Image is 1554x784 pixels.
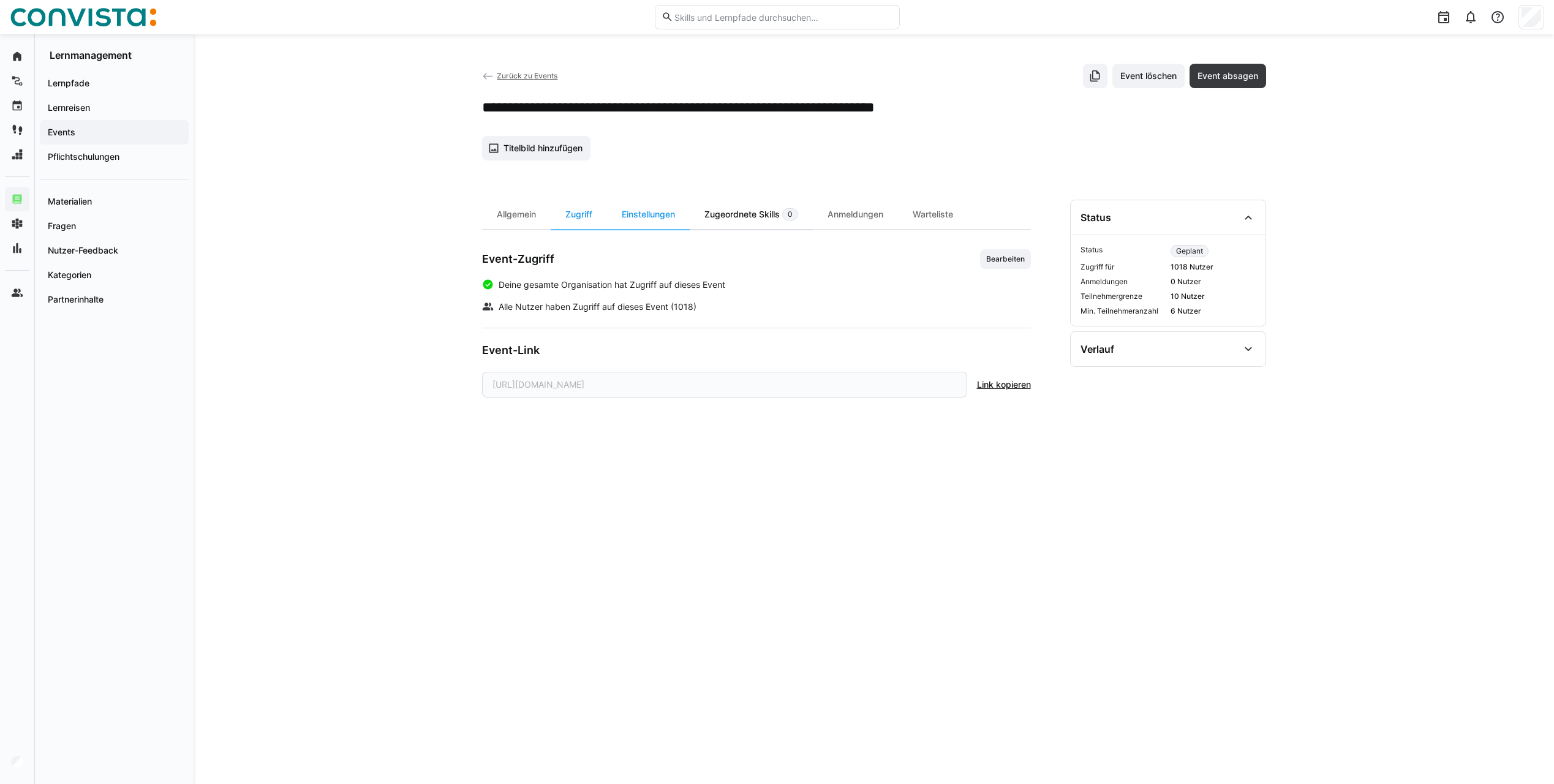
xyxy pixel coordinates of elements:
span: Link kopieren [977,379,1031,391]
span: Titelbild hinzufügen [502,142,584,154]
span: Event absagen [1196,70,1260,82]
span: 0 [788,209,793,219]
input: Skills und Lernpfade durchsuchen… [673,12,892,23]
h3: Event-Link [482,343,1031,357]
div: [URL][DOMAIN_NAME] [482,372,967,398]
button: Event absagen [1190,64,1266,88]
div: Anmeldungen [813,200,898,229]
div: Verlauf [1081,343,1114,355]
span: 0 Nutzer [1171,277,1256,287]
div: Einstellungen [607,200,690,229]
span: Geplant [1176,246,1203,256]
a: Zurück zu Events [482,71,558,80]
span: Bearbeiten [985,254,1026,264]
span: Anmeldungen [1081,277,1166,287]
span: Status [1081,245,1166,257]
button: Event löschen [1112,64,1185,88]
span: Deine gesamte Organisation hat Zugriff auf dieses Event [499,279,725,291]
div: Warteliste [898,200,968,229]
span: Zugriff für [1081,262,1166,272]
span: 1018 Nutzer [1171,262,1256,272]
span: 10 Nutzer [1171,292,1256,301]
div: Allgemein [482,200,551,229]
span: Zurück zu Events [497,71,557,80]
div: Status [1081,211,1111,224]
span: Min. Teilnehmeranzahl [1081,306,1166,316]
span: 6 Nutzer [1171,306,1256,316]
span: Alle Nutzer haben Zugriff auf dieses Event (1018) [499,301,696,313]
span: Event löschen [1118,70,1179,82]
span: Teilnehmergrenze [1081,292,1166,301]
button: Titelbild hinzufügen [482,136,591,160]
div: Zugeordnete Skills [690,200,813,229]
h3: Event-Zugriff [482,252,554,266]
div: Zugriff [551,200,607,229]
button: Bearbeiten [980,249,1031,269]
